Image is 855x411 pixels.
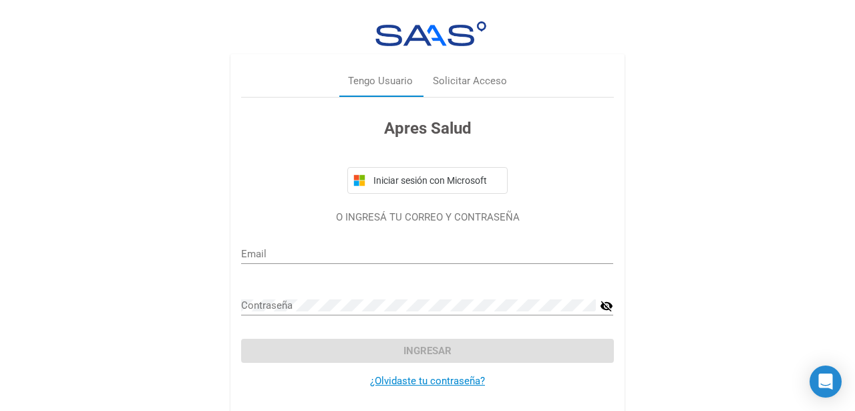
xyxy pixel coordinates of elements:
[433,74,507,89] div: Solicitar Acceso
[347,167,508,194] button: Iniciar sesión con Microsoft
[371,175,502,186] span: Iniciar sesión con Microsoft
[403,345,452,357] span: Ingresar
[241,210,613,225] p: O INGRESÁ TU CORREO Y CONTRASEÑA
[241,116,613,140] h3: Apres Salud
[241,339,613,363] button: Ingresar
[348,74,413,89] div: Tengo Usuario
[810,366,842,398] div: Open Intercom Messenger
[600,298,613,314] mat-icon: visibility_off
[370,375,485,387] a: ¿Olvidaste tu contraseña?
